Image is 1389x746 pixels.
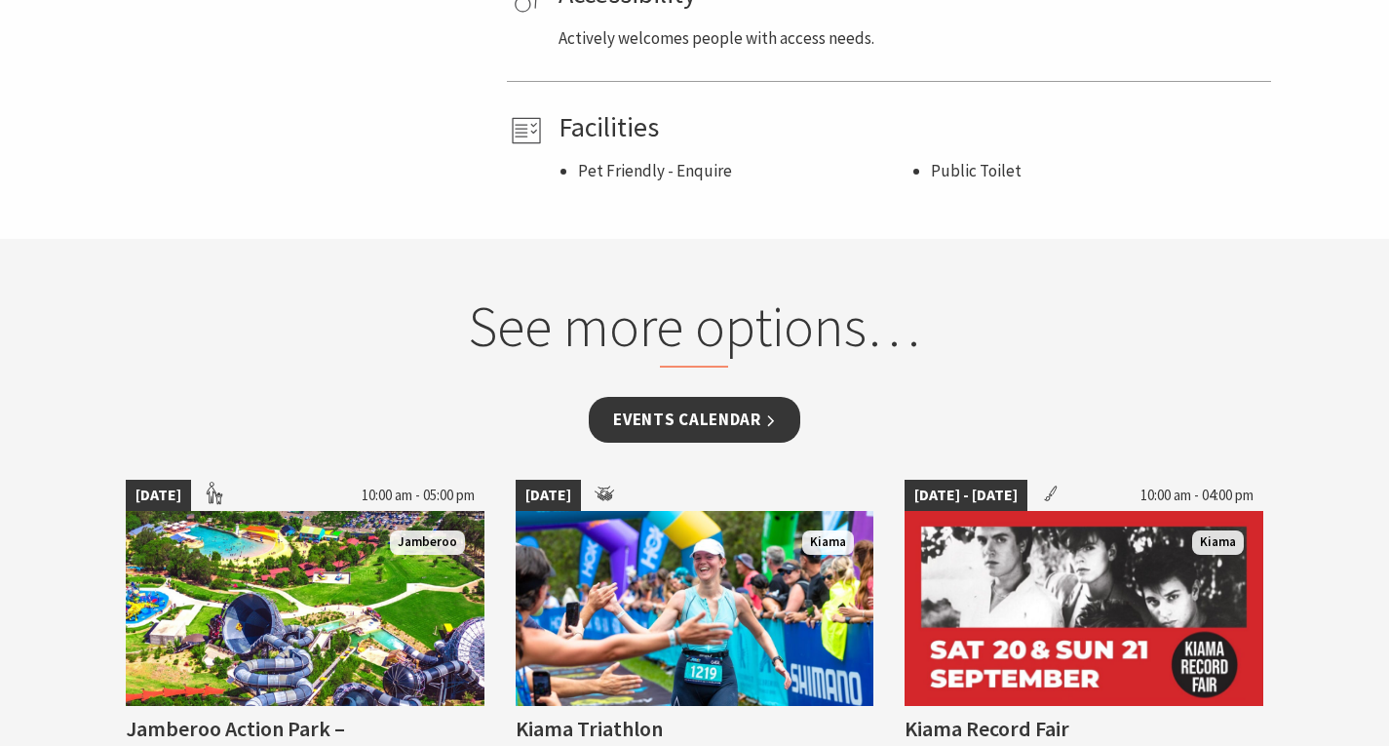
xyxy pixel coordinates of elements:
[905,715,1069,742] h4: Kiama Record Fair
[589,397,800,443] a: Events Calendar
[516,480,581,511] span: [DATE]
[802,530,854,555] span: Kiama
[559,111,1264,144] h4: Facilities
[126,480,191,511] span: [DATE]
[1192,530,1244,555] span: Kiama
[390,530,465,555] span: Jamberoo
[516,511,874,706] img: kiamatriathlon
[578,158,911,184] li: Pet Friendly - Enquire
[516,715,663,742] h4: Kiama Triathlon
[352,480,484,511] span: 10:00 am - 05:00 pm
[559,25,1264,52] p: Actively welcomes people with access needs.
[931,158,1264,184] li: Public Toilet
[905,480,1027,511] span: [DATE] - [DATE]
[1131,480,1263,511] span: 10:00 am - 04:00 pm
[323,293,1066,369] h2: See more options…
[126,511,484,706] img: Jamberoo Action Park Kiama NSW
